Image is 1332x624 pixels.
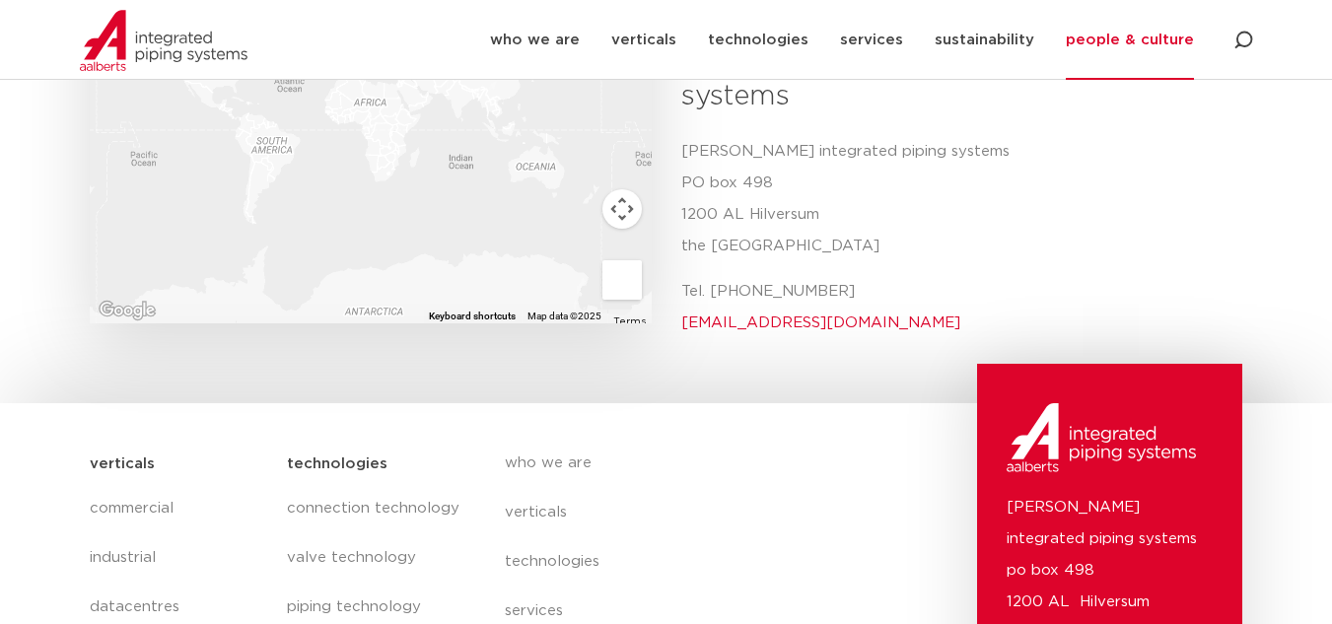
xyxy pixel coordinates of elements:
p: [PERSON_NAME] integrated piping systems PO box 498 1200 AL Hilversum the [GEOGRAPHIC_DATA] [681,136,1228,262]
a: who we are [505,439,866,488]
button: Keyboard shortcuts [429,310,516,323]
a: Terms (opens in new tab) [613,316,646,326]
button: Drag Pegman onto the map to open Street View [602,260,642,300]
a: connection technology [287,484,464,533]
span: Map data ©2025 [527,311,601,321]
a: technologies [505,537,866,587]
a: verticals [505,488,866,537]
p: Tel. [PHONE_NUMBER] [681,276,1228,339]
a: valve technology [287,533,464,583]
a: industrial [90,533,268,583]
h5: technologies [287,449,387,480]
a: Open this area in Google Maps (opens a new window) [95,298,160,323]
img: Google [95,298,160,323]
button: Map camera controls [602,189,642,229]
a: commercial [90,484,268,533]
a: [EMAIL_ADDRESS][DOMAIN_NAME] [681,315,960,330]
h5: verticals [90,449,155,480]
